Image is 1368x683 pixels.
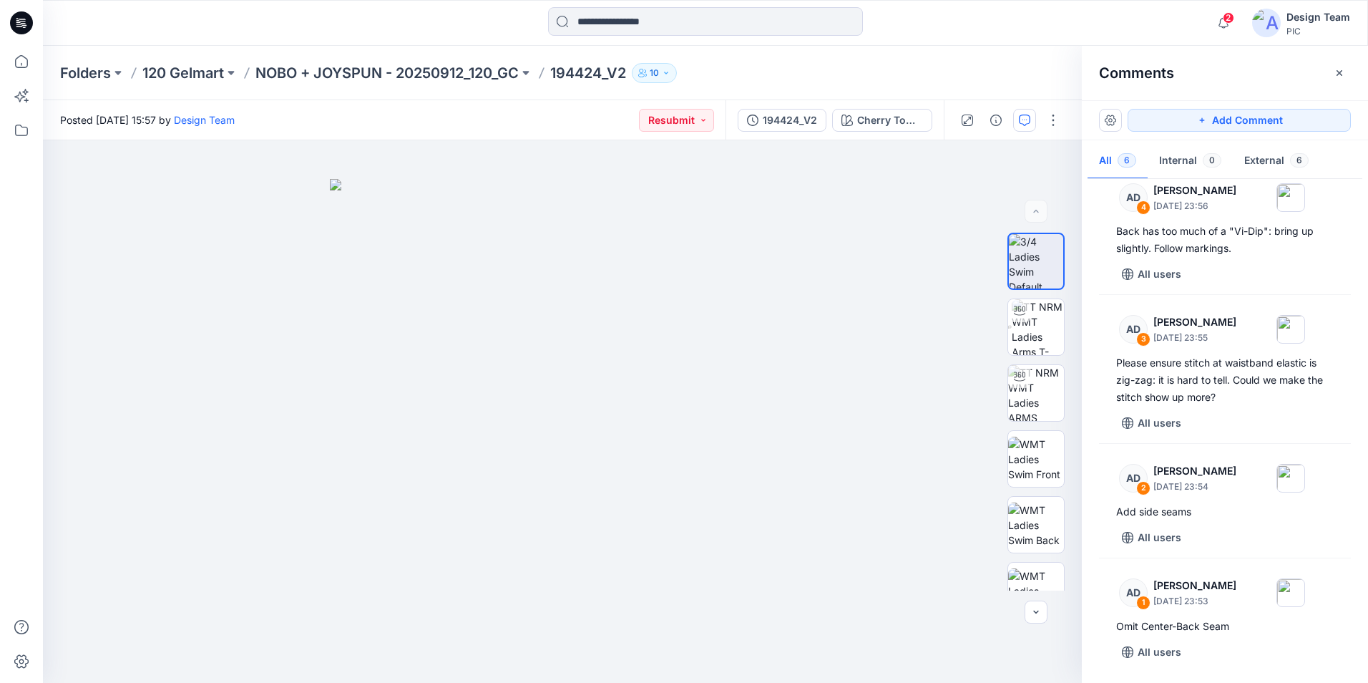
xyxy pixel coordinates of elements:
div: Back has too much of a "Vi-Dip": bring up slightly. Follow markings. [1116,223,1334,257]
span: 6 [1290,153,1309,168]
button: 194424_V2 [738,109,826,132]
div: Add side seams [1116,503,1334,520]
div: Cherry Tomato [857,112,923,128]
button: All users [1116,641,1187,664]
div: PIC [1286,26,1350,37]
button: Internal [1148,143,1233,180]
p: [PERSON_NAME] [1153,462,1236,480]
div: Design Team [1286,9,1350,26]
p: [DATE] 23:53 [1153,594,1236,609]
p: [PERSON_NAME] [1153,314,1236,331]
img: eyJhbGciOiJIUzI1NiIsImtpZCI6IjAiLCJzbHQiOiJzZXMiLCJ0eXAiOiJKV1QifQ.eyJkYXRhIjp7InR5cGUiOiJzdG9yYW... [330,179,795,683]
div: 194424_V2 [763,112,817,128]
a: Folders [60,63,111,83]
span: 6 [1118,153,1136,168]
div: Please ensure stitch at waistband elastic is zig-zag: it is hard to tell. Could we make the stitc... [1116,354,1334,406]
p: [DATE] 23:56 [1153,199,1236,213]
p: [PERSON_NAME] [1153,577,1236,594]
p: All users [1138,529,1181,546]
button: Add Comment [1128,109,1351,132]
div: 3 [1136,332,1150,347]
p: All users [1138,266,1181,283]
div: Omit Center-Back Seam [1116,618,1334,635]
a: 120 Gelmart [142,63,224,83]
p: All users [1138,644,1181,661]
img: WMT Ladies Swim Left [1008,568,1064,614]
button: All users [1116,412,1187,435]
div: AD [1119,464,1148,493]
p: [DATE] 23:55 [1153,331,1236,345]
a: NOBO + JOYSPUN - 20250912_120_GC [255,63,519,83]
img: 3/4 Ladies Swim Default [1009,234,1063,289]
div: 1 [1136,596,1150,610]
span: Posted [DATE] 15:57 by [60,112,235,127]
div: 4 [1136,200,1150,215]
div: 2 [1136,481,1150,495]
img: TT NRM WMT Ladies ARMS DOWN [1008,365,1064,421]
div: AD [1119,315,1148,344]
p: [PERSON_NAME] [1153,182,1236,199]
img: TT NRM WMT Ladies Arms T-POSE [1012,299,1064,355]
button: 10 [632,63,677,83]
div: AD [1119,578,1148,607]
p: [DATE] 23:54 [1153,480,1236,494]
button: External [1233,143,1320,180]
button: All users [1116,526,1187,549]
button: Cherry Tomato [832,109,932,132]
img: avatar [1252,9,1281,37]
button: All [1088,143,1148,180]
span: 2 [1223,12,1234,24]
span: 0 [1203,153,1221,168]
p: All users [1138,415,1181,432]
button: Details [985,109,1007,132]
img: WMT Ladies Swim Front [1008,437,1064,482]
h2: Comments [1099,64,1174,82]
p: 194424_V2 [550,63,626,83]
button: All users [1116,263,1187,286]
img: WMT Ladies Swim Back [1008,503,1064,548]
div: AD [1119,183,1148,212]
p: 10 [650,65,659,81]
a: Design Team [174,114,235,126]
